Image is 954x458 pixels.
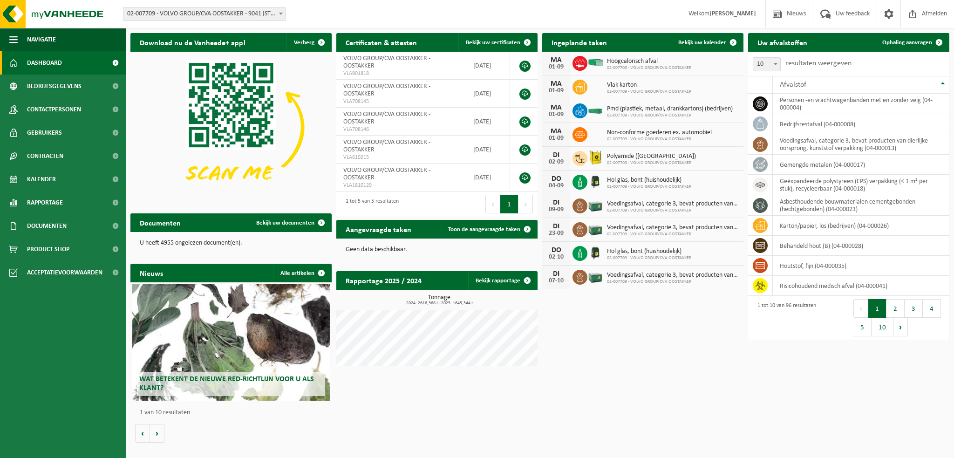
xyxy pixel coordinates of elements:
span: Ophaling aanvragen [882,40,932,46]
a: Wat betekent de nieuwe RED-richtlijn voor u als klant? [132,284,329,401]
td: karton/papier, los (bedrijven) (04-000026) [773,216,949,236]
div: MA [547,104,566,111]
img: PB-LB-0680-HPE-GN-01 [587,268,603,284]
div: 02-09 [547,159,566,165]
img: Download de VHEPlus App [130,52,332,203]
a: Ophaling aanvragen [875,33,948,52]
button: Next [893,318,908,336]
span: 02-007709 - VOLVO GROUP/CVA OOSTAKKER [607,208,739,213]
span: VOLVO GROUP/CVA OOSTAKKER - OOSTAKKER [343,83,430,97]
span: Documenten [27,214,67,238]
div: 1 tot 5 van 5 resultaten [341,194,399,214]
span: Gebruikers [27,121,62,144]
p: 1 van 10 resultaten [140,410,327,416]
a: Bekijk rapportage [468,271,537,290]
p: U heeft 4955 ongelezen document(en). [140,240,322,246]
div: 09-09 [547,206,566,213]
td: [DATE] [466,108,510,136]
button: 5 [853,318,872,336]
div: 23-09 [547,230,566,237]
span: Pmd (plastiek, metaal, drankkartons) (bedrijven) [607,105,733,113]
span: VLA1810129 [343,182,459,189]
span: 02-007709 - VOLVO GROUP/CVA OOSTAKKER [607,137,712,142]
h2: Ingeplande taken [542,33,616,51]
button: 2 [886,299,905,318]
span: Bekijk uw documenten [256,220,314,226]
span: VOLVO GROUP/CVA OOSTAKKER - OOSTAKKER [343,111,430,125]
span: 02-007709 - VOLVO GROUP/CVA OOSTAKKER [607,65,691,71]
h2: Certificaten & attesten [336,33,426,51]
a: Bekijk uw documenten [249,213,331,232]
span: Rapportage [27,191,63,214]
td: bedrijfsrestafval (04-000008) [773,114,949,134]
img: LP-BB-01000-PPR-11 [587,150,603,165]
span: Non-conforme goederen ex. automobiel [607,129,712,137]
td: asbesthoudende bouwmaterialen cementgebonden (hechtgebonden) (04-000023) [773,195,949,216]
div: 01-09 [547,64,566,70]
span: 02-007709 - VOLVO GROUP/CVA OOSTAKKER [607,160,696,166]
span: 10 [753,57,781,71]
a: Bekijk uw kalender [671,33,743,52]
div: DI [547,270,566,278]
h2: Aangevraagde taken [336,220,421,238]
span: Hol glas, bont (huishoudelijk) [607,177,691,184]
div: 01-09 [547,88,566,94]
span: Wat betekent de nieuwe RED-richtlijn voor u als klant? [139,376,314,392]
span: Acceptatievoorwaarden [27,261,102,284]
img: HK-XC-20-GN-00 [587,106,603,114]
span: 02-007709 - VOLVO GROUP/CVA OOSTAKKER - 9041 OOSTAKKER, SMALLEHEERWEG 31 [123,7,286,21]
h2: Uw afvalstoffen [748,33,817,51]
span: 02-007709 - VOLVO GROUP/CVA OOSTAKKER - 9041 OOSTAKKER, SMALLEHEERWEG 31 [123,7,286,21]
span: Polyamide ([GEOGRAPHIC_DATA]) [607,153,696,160]
span: Contracten [27,144,63,168]
td: houtstof, fijn (04-000035) [773,256,949,276]
button: 10 [872,318,893,336]
button: Next [518,195,533,213]
td: behandeld hout (B) (04-000028) [773,236,949,256]
h3: Tonnage [341,294,538,306]
span: Voedingsafval, categorie 3, bevat producten van dierlijke oorsprong, kunststof v... [607,224,739,232]
span: VLA901818 [343,70,459,77]
div: DI [547,199,566,206]
span: Contactpersonen [27,98,81,121]
span: Hoogcalorisch afval [607,58,691,65]
span: 10 [753,58,780,71]
img: CR-HR-1C-1000-PES-01 [587,173,603,189]
span: VLA708146 [343,126,459,133]
h2: Documenten [130,213,190,232]
span: Dashboard [27,51,62,75]
div: 1 tot 10 van 96 resultaten [753,298,816,337]
button: Volgende [150,424,164,443]
div: 01-09 [547,111,566,118]
h2: Rapportage 2025 / 2024 [336,271,431,289]
img: PB-LB-0680-HPE-GN-01 [587,197,603,213]
span: Hol glas, bont (huishoudelijk) [607,248,691,255]
span: VOLVO GROUP/CVA OOSTAKKER - OOSTAKKER [343,139,430,153]
div: DI [547,151,566,159]
td: [DATE] [466,136,510,164]
span: Vlak karton [607,82,691,89]
span: VLA610215 [343,154,459,161]
td: geëxpandeerde polystyreen (EPS) verpakking (< 1 m² per stuk), recycleerbaar (04-000018) [773,175,949,195]
button: Verberg [286,33,331,52]
button: 1 [500,195,518,213]
button: Previous [853,299,868,318]
img: CR-HR-1C-1000-PES-01 [587,245,603,260]
p: Geen data beschikbaar. [346,246,528,253]
span: VOLVO GROUP/CVA OOSTAKKER - OOSTAKKER [343,167,430,181]
span: VLA708145 [343,98,459,105]
div: 04-09 [547,183,566,189]
span: 02-007709 - VOLVO GROUP/CVA OOSTAKKER [607,255,691,261]
a: Toon de aangevraagde taken [441,220,537,239]
button: Vorige [135,424,150,443]
td: personen -en vrachtwagenbanden met en zonder velg (04-000004) [773,94,949,114]
span: Kalender [27,168,56,191]
td: voedingsafval, categorie 3, bevat producten van dierlijke oorsprong, kunststof verpakking (04-000... [773,134,949,155]
label: resultaten weergeven [785,60,852,67]
button: 1 [868,299,886,318]
div: DO [547,246,566,254]
div: DO [547,175,566,183]
span: Voedingsafval, categorie 3, bevat producten van dierlijke oorsprong, kunststof v... [607,200,739,208]
span: Bekijk uw kalender [678,40,726,46]
span: 02-007709 - VOLVO GROUP/CVA OOSTAKKER [607,232,739,237]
